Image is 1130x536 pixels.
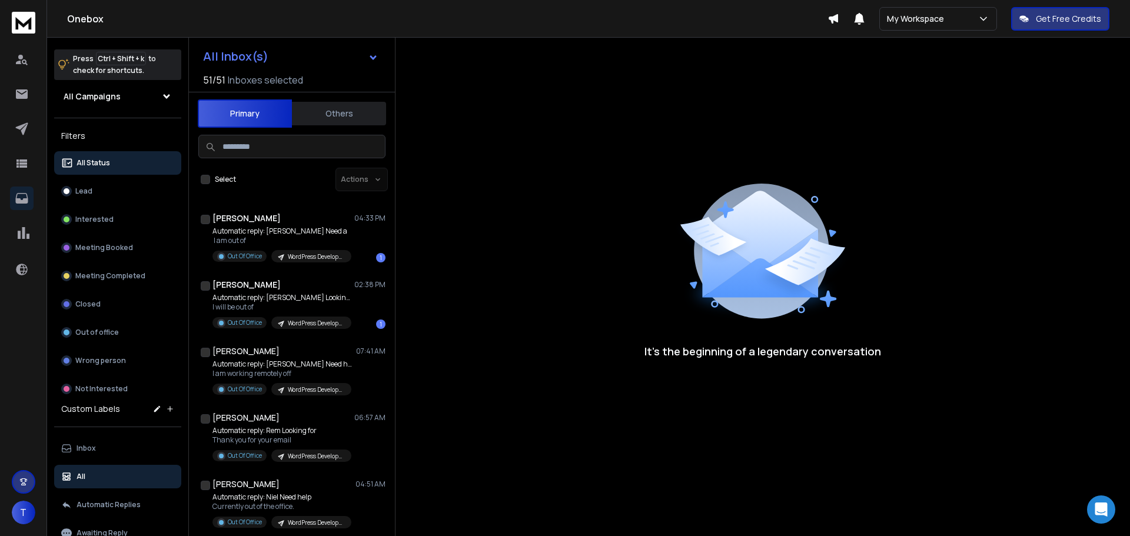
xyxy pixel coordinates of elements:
[77,444,96,453] p: Inbox
[77,472,85,481] p: All
[212,236,351,245] p: I am out of
[54,208,181,231] button: Interested
[75,299,101,309] p: Closed
[75,243,133,252] p: Meeting Booked
[228,385,262,394] p: Out Of Office
[212,302,354,312] p: I will be out of
[288,452,344,461] p: WordPress Development - demo request - home
[75,328,119,337] p: Out of office
[54,179,181,203] button: Lead
[1036,13,1101,25] p: Get Free Credits
[212,279,281,291] h1: [PERSON_NAME]
[75,271,145,281] p: Meeting Completed
[292,101,386,126] button: Others
[54,493,181,517] button: Automatic Replies
[96,52,146,65] span: Ctrl + Shift + k
[12,501,35,524] button: T
[355,480,385,489] p: 04:51 AM
[75,215,114,224] p: Interested
[354,413,385,422] p: 06:57 AM
[73,53,156,76] p: Press to check for shortcuts.
[54,377,181,401] button: Not Interested
[203,73,225,87] span: 51 / 51
[376,253,385,262] div: 1
[354,280,385,289] p: 02:38 PM
[376,319,385,329] div: 1
[212,293,354,302] p: Automatic reply: [PERSON_NAME] Looking for
[54,85,181,108] button: All Campaigns
[1087,495,1115,524] div: Open Intercom Messenger
[54,151,181,175] button: All Status
[215,175,236,184] label: Select
[54,321,181,344] button: Out of office
[228,252,262,261] p: Out Of Office
[288,385,344,394] p: WordPress Development - demo request - home
[61,403,120,415] h3: Custom Labels
[203,51,268,62] h1: All Inbox(s)
[64,91,121,102] h1: All Campaigns
[212,492,351,502] p: Automatic reply: Niel Need help
[212,359,354,369] p: Automatic reply: [PERSON_NAME] Need help
[228,451,262,460] p: Out Of Office
[12,12,35,34] img: logo
[194,45,388,68] button: All Inbox(s)
[75,187,92,196] p: Lead
[1011,7,1109,31] button: Get Free Credits
[354,214,385,223] p: 04:33 PM
[54,292,181,316] button: Closed
[228,73,303,87] h3: Inboxes selected
[212,426,351,435] p: Automatic reply: Rem Looking for
[75,384,128,394] p: Not Interested
[212,345,280,357] h1: [PERSON_NAME]
[77,500,141,510] p: Automatic Replies
[54,349,181,372] button: Wrong person
[54,264,181,288] button: Meeting Completed
[887,13,949,25] p: My Workspace
[644,343,881,359] p: It’s the beginning of a legendary conversation
[288,252,344,261] p: WordPress Development - demo request - home
[54,437,181,460] button: Inbox
[75,356,126,365] p: Wrong person
[212,478,280,490] h1: [PERSON_NAME]
[198,99,292,128] button: Primary
[212,412,280,424] h1: [PERSON_NAME]
[54,128,181,144] h3: Filters
[212,435,351,445] p: Thank you for your email
[212,227,351,236] p: Automatic reply: [PERSON_NAME] Need a
[54,465,181,488] button: All
[288,319,344,328] p: WordPress Development - demo request - home
[67,12,827,26] h1: Onebox
[212,369,354,378] p: I am working remotely off
[212,212,281,224] h1: [PERSON_NAME]
[356,347,385,356] p: 07:41 AM
[212,502,351,511] p: Currently out of the office.
[77,158,110,168] p: All Status
[228,318,262,327] p: Out Of Office
[228,518,262,527] p: Out Of Office
[54,236,181,259] button: Meeting Booked
[288,518,344,527] p: WordPress Development - demo request - home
